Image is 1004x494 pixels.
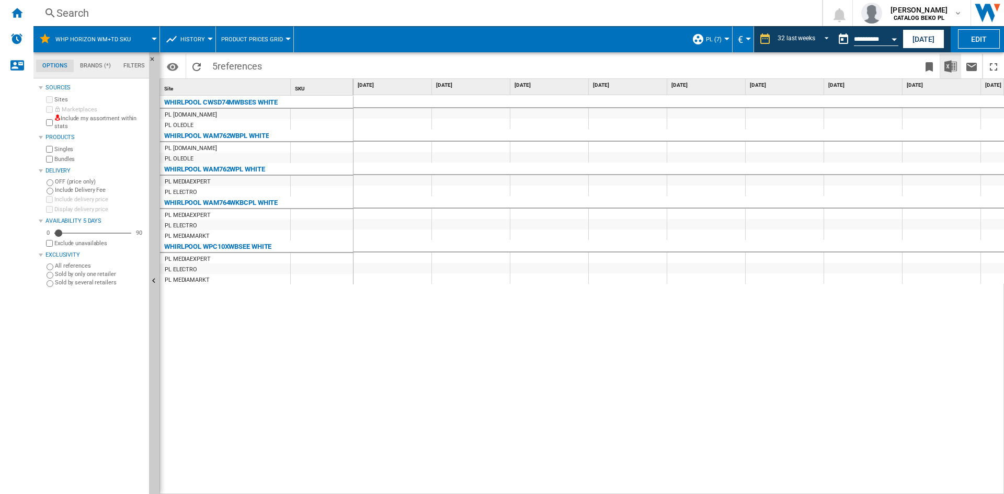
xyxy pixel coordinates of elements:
div: WHIRLPOOL CWSD74MWBSES WHITE [164,96,278,109]
span: SKU [295,86,305,91]
label: Singles [54,145,145,153]
label: Marketplaces [54,106,145,113]
button: PL (7) [706,26,727,52]
div: 0 [44,229,52,237]
div: WHIRLPOOL WAM764WKBCPL WHITE [164,197,278,209]
div: [DATE] [748,79,824,92]
span: [DATE] [671,82,743,89]
span: Site [164,86,173,91]
img: profile.jpg [861,3,882,24]
div: 90 [133,229,145,237]
label: Display delivery price [54,205,145,213]
div: SKU Sort None [293,79,353,95]
div: PL OLEOLE [165,154,193,164]
input: Include delivery price [46,196,53,203]
img: alerts-logo.svg [10,32,23,45]
div: Delivery [45,167,145,175]
div: PL [DOMAIN_NAME] [165,143,216,154]
input: OFF (price only) [47,179,53,186]
span: € [738,34,743,45]
label: Include delivery price [54,196,145,203]
button: Product prices grid [221,26,288,52]
div: History [165,26,210,52]
button: Open calendar [885,28,904,47]
span: [PERSON_NAME] [891,5,948,15]
button: [DATE] [903,29,944,49]
input: Bundles [46,156,53,163]
span: PL (7) [706,36,722,43]
b: CATALOG BEKO PL [894,15,944,21]
span: references [218,61,262,72]
span: [DATE] [828,82,900,89]
button: Edit [958,29,1000,49]
button: Download in Excel [940,54,961,78]
div: [DATE] [591,79,667,92]
label: Include my assortment within stats [54,114,145,131]
span: Product prices grid [221,36,283,43]
span: [DATE] [515,82,586,89]
div: [DATE] [905,79,980,92]
div: PL MEDIAEXPERT [165,210,211,221]
button: History [180,26,210,52]
input: Sold by several retailers [47,280,53,287]
div: [DATE] [356,79,431,92]
span: 5 [207,54,267,76]
label: Sites [54,96,145,104]
button: € [738,26,748,52]
label: Sold by several retailers [55,279,145,286]
div: [DATE] [669,79,745,92]
div: PL MEDIAMARKT [165,231,210,242]
span: [DATE] [593,82,665,89]
span: [DATE] [436,82,508,89]
button: Hide [149,52,162,71]
div: WHIRLPOOL WAM762WBPL WHITE [164,130,269,142]
div: Products [45,133,145,142]
input: All references [47,263,53,270]
div: Exclusivity [45,251,145,259]
label: All references [55,262,145,270]
span: WHP Horizon WM+TD SKU [55,36,131,43]
md-tab-item: Brands (*) [74,60,117,72]
div: 32 last weeks [778,35,815,42]
input: Sold by only one retailer [47,272,53,279]
md-tab-item: Options [36,60,74,72]
button: Reload [186,54,207,78]
md-tab-item: Filters [117,60,151,72]
div: PL MEDIAMARKT [165,275,210,285]
input: Marketplaces [46,106,53,113]
label: Sold by only one retailer [55,270,145,278]
img: excel-24x24.png [944,60,957,73]
div: PL ELECTRO [165,221,197,231]
div: [DATE] [434,79,510,92]
img: mysite-not-bg-18x18.png [54,114,61,121]
button: Send this report by email [961,54,982,78]
span: [DATE] [907,82,978,89]
div: Sources [45,84,145,92]
label: OFF (price only) [55,178,145,186]
input: Sites [46,96,53,103]
input: Display delivery price [46,206,53,213]
button: Maximize [983,54,1004,78]
div: Sort None [293,79,353,95]
button: WHP Horizon WM+TD SKU [55,26,141,52]
div: PL MEDIAEXPERT [165,177,211,187]
md-slider: Availability [54,228,131,238]
div: PL [DOMAIN_NAME] [165,110,216,120]
input: Include my assortment within stats [46,116,53,129]
div: WHP Horizon WM+TD SKU [39,26,154,52]
button: md-calendar [833,29,854,50]
div: WHIRLPOOL WAM762WPL WHITE [164,163,265,176]
div: PL ELECTRO [165,187,197,198]
md-select: REPORTS.WIZARD.STEPS.REPORT.STEPS.REPORT_OPTIONS.PERIOD: 32 last weeks [777,31,833,48]
div: PL OLEOLE [165,120,193,131]
button: Options [162,57,183,76]
div: WHIRLPOOL WPC10XWBSEE WHITE [164,240,271,253]
div: PL (7) [692,26,727,52]
div: Site Sort None [162,79,290,95]
label: Bundles [54,155,145,163]
div: [DATE] [512,79,588,92]
span: History [180,36,205,43]
div: Availability 5 Days [45,217,145,225]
